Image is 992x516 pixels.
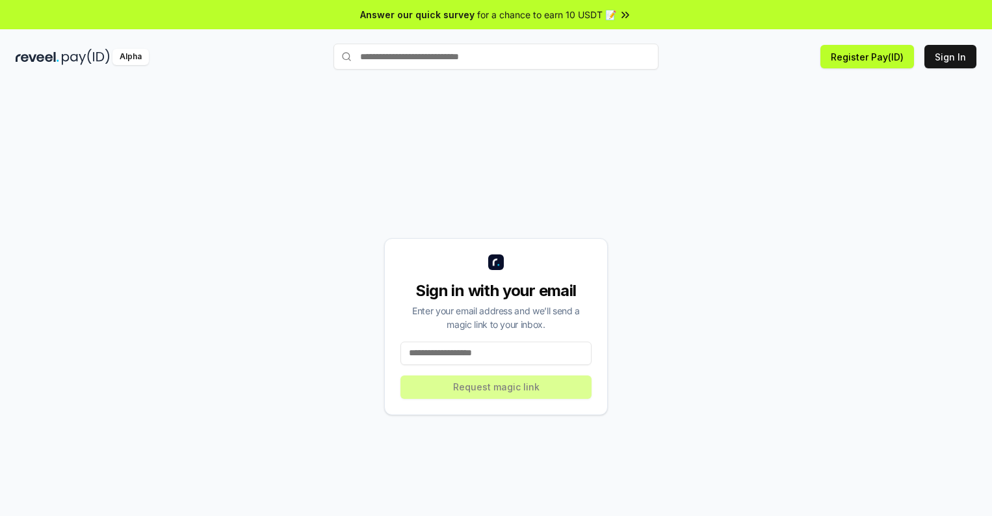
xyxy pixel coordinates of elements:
button: Sign In [924,45,976,68]
span: for a chance to earn 10 USDT 📝 [477,8,616,21]
span: Answer our quick survey [360,8,475,21]
img: pay_id [62,49,110,65]
img: logo_small [488,254,504,270]
div: Alpha [112,49,149,65]
div: Sign in with your email [400,280,592,301]
img: reveel_dark [16,49,59,65]
button: Register Pay(ID) [820,45,914,68]
div: Enter your email address and we’ll send a magic link to your inbox. [400,304,592,331]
